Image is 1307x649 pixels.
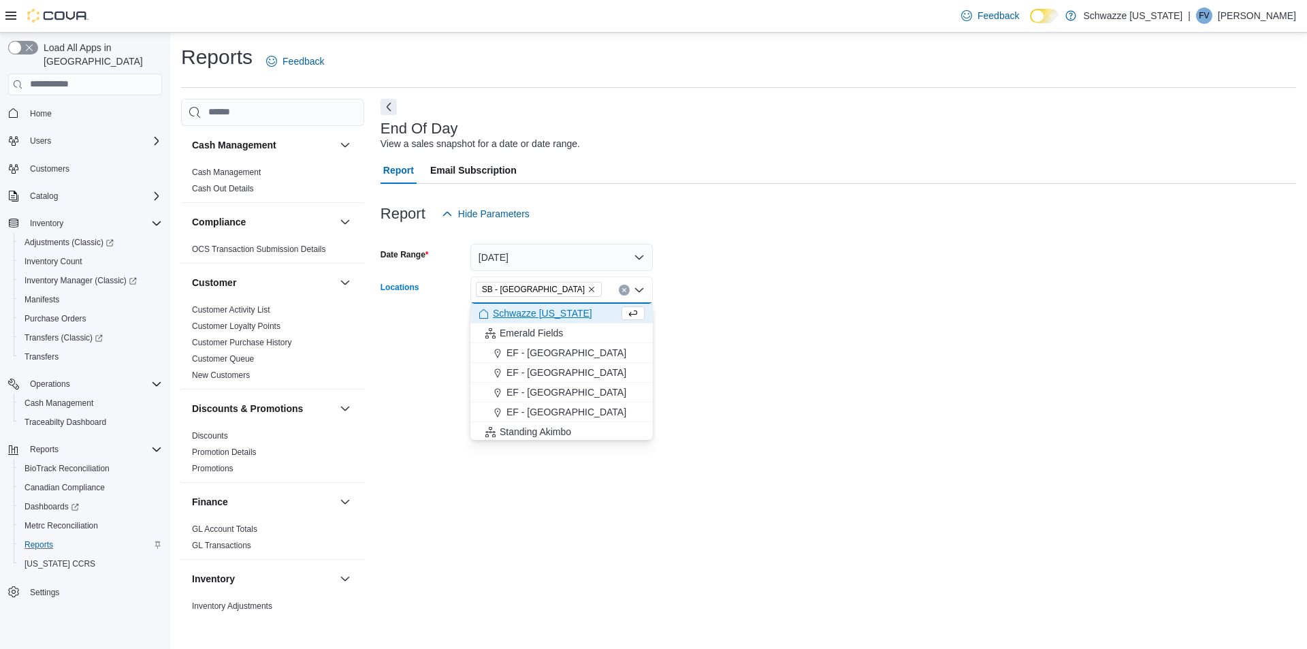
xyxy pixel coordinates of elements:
[1199,7,1209,24] span: FV
[192,402,303,415] h3: Discounts & Promotions
[192,495,334,509] button: Finance
[381,137,580,151] div: View a sales snapshot for a date or date range.
[38,41,162,68] span: Load All Apps in [GEOGRAPHIC_DATA]
[19,518,162,534] span: Metrc Reconciliation
[192,495,228,509] h3: Finance
[458,207,530,221] span: Hide Parameters
[14,478,167,497] button: Canadian Compliance
[14,459,167,478] button: BioTrack Reconciliation
[3,214,167,233] button: Inventory
[436,200,535,227] button: Hide Parameters
[19,395,99,411] a: Cash Management
[14,394,167,413] button: Cash Management
[192,354,254,364] a: Customer Queue
[14,252,167,271] button: Inventory Count
[337,137,353,153] button: Cash Management
[506,346,626,360] span: EF - [GEOGRAPHIC_DATA]
[337,274,353,291] button: Customer
[482,283,585,296] span: SB - [GEOGRAPHIC_DATA]
[192,370,250,380] a: New Customers
[192,138,334,152] button: Cash Management
[500,425,571,439] span: Standing Akimbo
[381,282,419,293] label: Locations
[19,498,162,515] span: Dashboards
[30,218,63,229] span: Inventory
[19,414,112,430] a: Traceabilty Dashboard
[25,441,64,458] button: Reports
[192,168,261,177] a: Cash Management
[19,479,162,496] span: Canadian Compliance
[470,402,653,422] button: EF - [GEOGRAPHIC_DATA]
[19,311,162,327] span: Purchase Orders
[383,157,414,184] span: Report
[8,98,162,637] nav: Complex example
[1218,7,1296,24] p: [PERSON_NAME]
[192,402,334,415] button: Discounts & Promotions
[181,241,364,263] div: Compliance
[3,187,167,206] button: Catalog
[19,330,108,346] a: Transfers (Classic)
[25,106,57,122] a: Home
[19,395,162,411] span: Cash Management
[25,188,162,204] span: Catalog
[3,104,167,123] button: Home
[3,159,167,178] button: Customers
[25,558,95,569] span: [US_STATE] CCRS
[470,244,653,271] button: [DATE]
[192,304,270,315] span: Customer Activity List
[192,138,276,152] h3: Cash Management
[25,376,162,392] span: Operations
[192,321,280,332] span: Customer Loyalty Points
[19,414,162,430] span: Traceabilty Dashboard
[19,253,162,270] span: Inventory Count
[19,460,162,477] span: BioTrack Reconciliation
[25,160,162,177] span: Customers
[181,302,364,389] div: Customer
[19,537,59,553] a: Reports
[181,44,253,71] h1: Reports
[19,291,65,308] a: Manifests
[30,587,59,598] span: Settings
[25,275,137,286] span: Inventory Manager (Classic)
[25,520,98,531] span: Metrc Reconciliation
[25,584,65,601] a: Settings
[470,422,653,442] button: Standing Akimbo
[19,272,162,289] span: Inventory Manager (Classic)
[192,447,257,457] a: Promotion Details
[192,601,272,611] a: Inventory Adjustments
[956,2,1024,29] a: Feedback
[634,285,645,296] button: Close list of options
[1030,9,1059,23] input: Dark Mode
[283,54,324,68] span: Feedback
[181,521,364,559] div: Finance
[25,332,103,343] span: Transfers (Classic)
[25,417,106,428] span: Traceabilty Dashboard
[19,234,162,251] span: Adjustments (Classic)
[978,9,1019,22] span: Feedback
[337,571,353,587] button: Inventory
[1196,7,1212,24] div: Franco Vert
[192,167,261,178] span: Cash Management
[14,309,167,328] button: Purchase Orders
[587,285,596,294] button: Remove SB - Longmont from selection in this group
[14,554,167,573] button: [US_STATE] CCRS
[25,215,162,232] span: Inventory
[14,347,167,366] button: Transfers
[25,463,110,474] span: BioTrack Reconciliation
[381,99,397,115] button: Next
[192,184,254,193] a: Cash Out Details
[19,253,88,270] a: Inventory Count
[1030,23,1031,24] span: Dark Mode
[506,385,626,399] span: EF - [GEOGRAPHIC_DATA]
[14,497,167,516] a: Dashboards
[14,535,167,554] button: Reports
[19,349,64,365] a: Transfers
[19,330,162,346] span: Transfers (Classic)
[14,271,167,290] a: Inventory Manager (Classic)
[192,572,334,586] button: Inventory
[14,413,167,432] button: Traceabilty Dashboard
[25,215,69,232] button: Inventory
[192,337,292,348] span: Customer Purchase History
[30,108,52,119] span: Home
